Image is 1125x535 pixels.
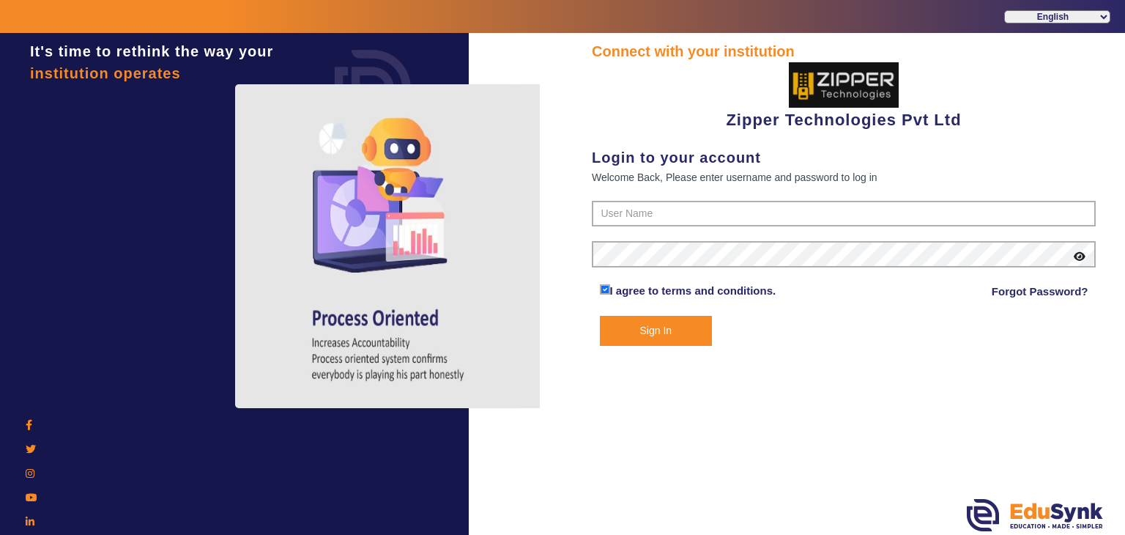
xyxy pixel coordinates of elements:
[992,283,1088,300] a: Forgot Password?
[592,62,1096,132] div: Zipper Technologies Pvt Ltd
[592,147,1096,169] div: Login to your account
[592,201,1096,227] input: User Name
[592,40,1096,62] div: Connect with your institution
[318,33,428,143] img: login.png
[967,499,1103,531] img: edusynk.png
[30,65,181,81] span: institution operates
[30,43,273,59] span: It's time to rethink the way your
[600,316,713,346] button: Sign In
[610,284,776,297] a: I agree to terms and conditions.
[235,84,543,408] img: login4.png
[592,169,1096,186] div: Welcome Back, Please enter username and password to log in
[789,62,899,108] img: 36227e3f-cbf6-4043-b8fc-b5c5f2957d0a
